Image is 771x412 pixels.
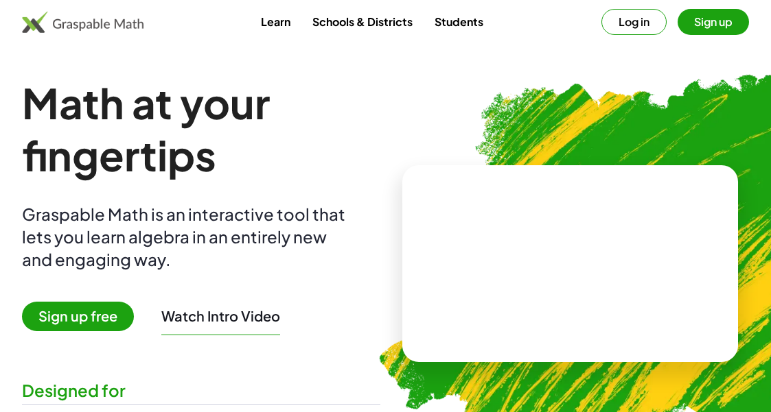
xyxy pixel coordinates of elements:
div: Graspable Math is an interactive tool that lets you learn algebra in an entirely new and engaging... [22,203,352,271]
span: Sign up free [22,302,134,331]
button: Log in [601,9,667,35]
h1: Math at your fingertips [22,77,380,181]
a: Students [424,9,494,34]
video: What is this? This is dynamic math notation. Dynamic math notation plays a central role in how Gr... [467,213,673,315]
button: Watch Intro Video [161,307,280,325]
a: Schools & Districts [301,9,424,34]
a: Learn [250,9,301,34]
button: Sign up [678,9,749,35]
div: Designed for [22,379,380,402]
